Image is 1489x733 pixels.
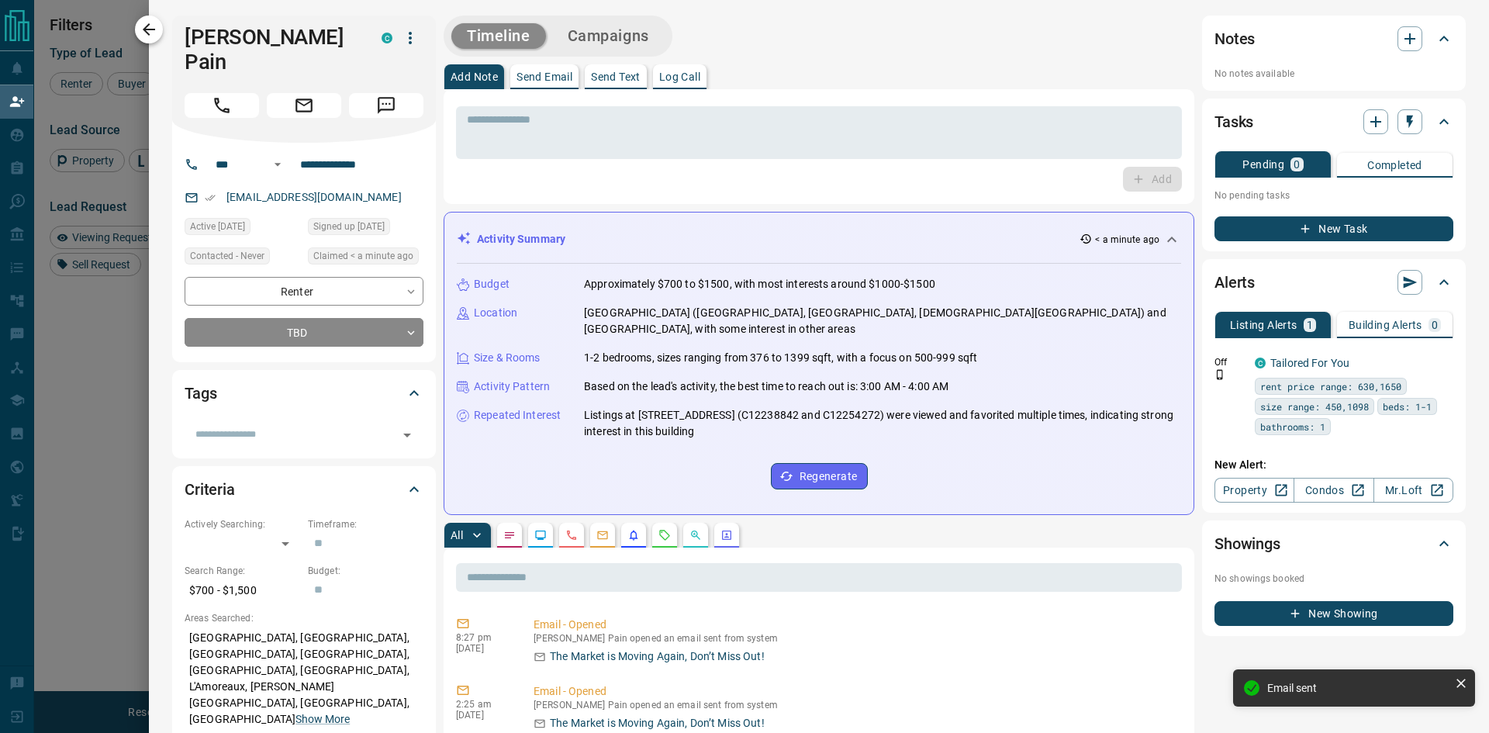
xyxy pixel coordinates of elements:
a: Property [1214,478,1294,503]
div: Email sent [1267,682,1449,694]
p: Listing Alerts [1230,320,1297,330]
span: Claimed < a minute ago [313,248,413,264]
p: [GEOGRAPHIC_DATA] ([GEOGRAPHIC_DATA], [GEOGRAPHIC_DATA], [DEMOGRAPHIC_DATA][GEOGRAPHIC_DATA]) and... [584,305,1181,337]
h2: Criteria [185,477,235,502]
a: Tailored For You [1270,357,1349,369]
svg: Listing Alerts [627,529,640,541]
h2: Tasks [1214,109,1253,134]
span: Message [349,93,423,118]
a: Condos [1294,478,1373,503]
p: Actively Searching: [185,517,300,531]
p: 8:27 pm [456,632,510,643]
button: Open [268,155,287,174]
div: Notes [1214,20,1453,57]
h2: Showings [1214,531,1280,556]
p: Size & Rooms [474,350,541,366]
div: Mon Aug 18 2025 [308,218,423,240]
p: 0 [1294,159,1300,170]
p: Budget: [308,564,423,578]
div: Mon Aug 18 2025 [185,218,300,240]
h2: Tags [185,381,216,406]
span: Signed up [DATE] [313,219,385,234]
p: New Alert: [1214,457,1453,473]
p: Activity Pattern [474,379,550,395]
p: Based on the lead's activity, the best time to reach out is: 3:00 AM - 4:00 AM [584,379,948,395]
p: $700 - $1,500 [185,578,300,603]
div: Criteria [185,471,423,508]
p: No showings booked [1214,572,1453,586]
p: Areas Searched: [185,611,423,625]
p: Email - Opened [534,683,1176,700]
p: Send Text [591,71,641,82]
div: Alerts [1214,264,1453,301]
p: [PERSON_NAME] Pain opened an email sent from system [534,700,1176,711]
svg: Requests [658,529,671,541]
p: Email - Opened [534,617,1176,633]
div: Activity Summary< a minute ago [457,225,1181,254]
svg: Agent Actions [720,529,733,541]
p: 1-2 bedrooms, sizes ranging from 376 to 1399 sqft, with a focus on 500-999 sqft [584,350,977,366]
p: Budget [474,276,510,292]
p: Location [474,305,517,321]
button: Timeline [451,23,546,49]
p: The Market is Moving Again, Don’t Miss Out! [550,648,765,665]
p: All [451,530,463,541]
span: size range: 450,1098 [1260,399,1369,414]
p: Listings at [STREET_ADDRESS] (C12238842 and C12254272) were viewed and favorited multiple times, ... [584,407,1181,440]
p: No pending tasks [1214,184,1453,207]
p: Log Call [659,71,700,82]
p: Timeframe: [308,517,423,531]
p: [GEOGRAPHIC_DATA], [GEOGRAPHIC_DATA], [GEOGRAPHIC_DATA], [GEOGRAPHIC_DATA], [GEOGRAPHIC_DATA], [G... [185,625,423,732]
p: 0 [1432,320,1438,330]
p: [PERSON_NAME] Pain opened an email sent from system [534,633,1176,644]
p: [DATE] [456,710,510,721]
button: New Task [1214,216,1453,241]
div: Tue Sep 16 2025 [308,247,423,269]
span: Call [185,93,259,118]
p: No notes available [1214,67,1453,81]
p: Pending [1242,159,1284,170]
button: Show More [295,711,350,728]
div: Showings [1214,525,1453,562]
div: condos.ca [1255,358,1266,368]
p: The Market is Moving Again, Don’t Miss Out! [550,715,765,731]
div: Tasks [1214,103,1453,140]
a: Mr.Loft [1373,478,1453,503]
span: bathrooms: 1 [1260,419,1325,434]
div: Tags [185,375,423,412]
p: Off [1214,355,1245,369]
p: Send Email [516,71,572,82]
p: 1 [1307,320,1313,330]
p: Repeated Interest [474,407,561,424]
div: condos.ca [382,33,392,43]
span: beds: 1-1 [1383,399,1432,414]
svg: Emails [596,529,609,541]
div: TBD [185,318,423,347]
p: 2:25 am [456,699,510,710]
svg: Notes [503,529,516,541]
p: Completed [1367,160,1422,171]
p: Add Note [451,71,498,82]
p: Activity Summary [477,231,565,247]
span: rent price range: 630,1650 [1260,379,1401,394]
svg: Push Notification Only [1214,369,1225,380]
span: Contacted - Never [190,248,264,264]
div: Renter [185,277,423,306]
svg: Opportunities [689,529,702,541]
a: [EMAIL_ADDRESS][DOMAIN_NAME] [226,191,402,203]
p: Search Range: [185,564,300,578]
p: Approximately $700 to $1500, with most interests around $1000-$1500 [584,276,935,292]
h1: [PERSON_NAME] Pain [185,25,358,74]
button: Campaigns [552,23,665,49]
span: Active [DATE] [190,219,245,234]
p: Building Alerts [1349,320,1422,330]
h2: Notes [1214,26,1255,51]
p: < a minute ago [1095,233,1159,247]
button: New Showing [1214,601,1453,626]
svg: Lead Browsing Activity [534,529,547,541]
svg: Calls [565,529,578,541]
button: Regenerate [771,463,868,489]
svg: Email Verified [205,192,216,203]
h2: Alerts [1214,270,1255,295]
p: [DATE] [456,643,510,654]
